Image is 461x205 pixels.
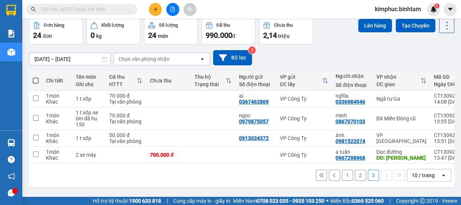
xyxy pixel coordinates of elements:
[444,3,457,16] button: caret-down
[358,19,392,32] button: Lên hàng
[166,3,179,16] button: file-add
[342,170,353,181] button: 1
[376,115,426,121] div: BX Miền Đông cũ
[441,172,447,178] svg: open
[76,96,102,102] div: 1 t xốp
[256,198,324,204] strong: 0708 023 035 - 0935 103 250
[93,197,161,205] span: Hỗ trợ kỹ thuật:
[46,93,68,99] div: 1 món
[144,18,198,45] button: Số lượng24món
[280,81,322,87] div: ĐC lấy
[14,43,48,50] span: VP Công Ty -
[46,118,68,124] div: Khác
[109,113,143,118] div: 70.000 đ
[46,132,68,138] div: 1 món
[336,118,365,124] div: 0867070103
[129,198,161,204] strong: 1900 633 818
[158,33,168,39] span: món
[8,189,15,196] span: message
[7,139,15,147] img: warehouse-icon
[194,74,226,80] div: Thu hộ
[263,31,277,40] span: 2,14
[280,115,328,121] div: VP Công Ty
[31,7,36,12] span: search
[109,93,143,99] div: 70.000 đ
[280,74,322,80] div: VP gửi
[276,71,332,91] th: Toggle SortBy
[109,99,143,105] div: Tại văn phòng
[239,74,272,80] div: Người gửi
[150,152,187,158] div: 700.000 đ
[26,26,97,40] span: VP Công Ty ĐT:
[355,170,366,181] button: 2
[33,31,41,40] span: 24
[280,152,328,158] div: VP Công Ty
[76,81,102,87] div: Ghi chú
[369,4,427,14] span: kimphuc.binhtam
[86,18,140,45] button: Khối lượng0kg
[326,199,328,202] span: ⚪️
[430,6,437,13] img: icon-new-feature
[109,81,137,87] div: HTTT
[336,132,369,138] div: ánh
[239,99,269,105] div: 0367462869
[434,3,439,9] sup: 1
[76,110,102,127] div: 1 t xốp.xe ôm đã hu 150
[233,197,324,205] span: Miền Nam
[187,7,192,12] span: aim
[216,23,230,28] div: Đã thu
[239,81,272,87] div: Số điện thoại
[239,118,269,124] div: 0979875057
[44,23,64,28] div: Đơn hàng
[199,56,205,62] svg: open
[376,74,421,80] div: VP nhận
[232,33,235,39] span: đ
[26,4,101,25] strong: CÔNG TY CP BÌNH TÂM
[373,71,430,91] th: Toggle SortBy
[3,52,105,59] span: Nhận:
[213,50,252,65] button: Bộ lọc
[352,198,384,204] strong: 0369 525 060
[336,149,369,155] div: a tuấn
[159,23,178,28] div: Số lượng
[336,113,369,118] div: minh
[376,96,426,102] div: Ngã tư Ga
[52,52,105,59] span: a tuấn
[191,71,235,91] th: Toggle SortBy
[43,33,52,39] span: đơn
[447,6,454,13] span: caret-down
[109,132,143,138] div: 50.000 đ
[259,18,313,45] button: Chưa thu2,14 triệu
[109,118,143,124] div: Tại văn phòng
[7,48,15,56] img: warehouse-icon
[274,23,293,28] div: Chưa thu
[3,43,14,50] span: Gửi:
[118,55,170,63] div: Chọn văn phòng nhận
[248,46,256,54] sup: 2
[150,78,187,84] div: Chưa thu
[206,31,232,40] span: 990.000
[105,71,146,91] th: Toggle SortBy
[8,173,15,180] span: notification
[46,78,68,84] div: Chi tiết
[46,149,68,155] div: 1 món
[239,135,269,141] div: 0913034372
[148,31,156,40] span: 24
[336,82,369,88] div: Số điện thoại
[19,52,105,59] span: Dọc đường -
[26,26,97,40] span: 0988 594 111
[3,6,25,39] img: logo
[376,132,426,144] div: VP [GEOGRAPHIC_DATA]
[280,96,328,102] div: VP Công Ty
[76,74,102,80] div: Tên món
[336,155,365,161] div: 0967298968
[46,99,68,105] div: Khác
[389,197,390,205] span: |
[412,172,435,179] div: 10 / trang
[29,18,83,45] button: Đơn hàng24đơn
[8,156,15,163] span: question-circle
[330,197,384,205] span: Miền Bắc
[76,152,102,158] div: 2 xe máy
[46,113,68,118] div: 1 món
[96,33,102,39] span: kg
